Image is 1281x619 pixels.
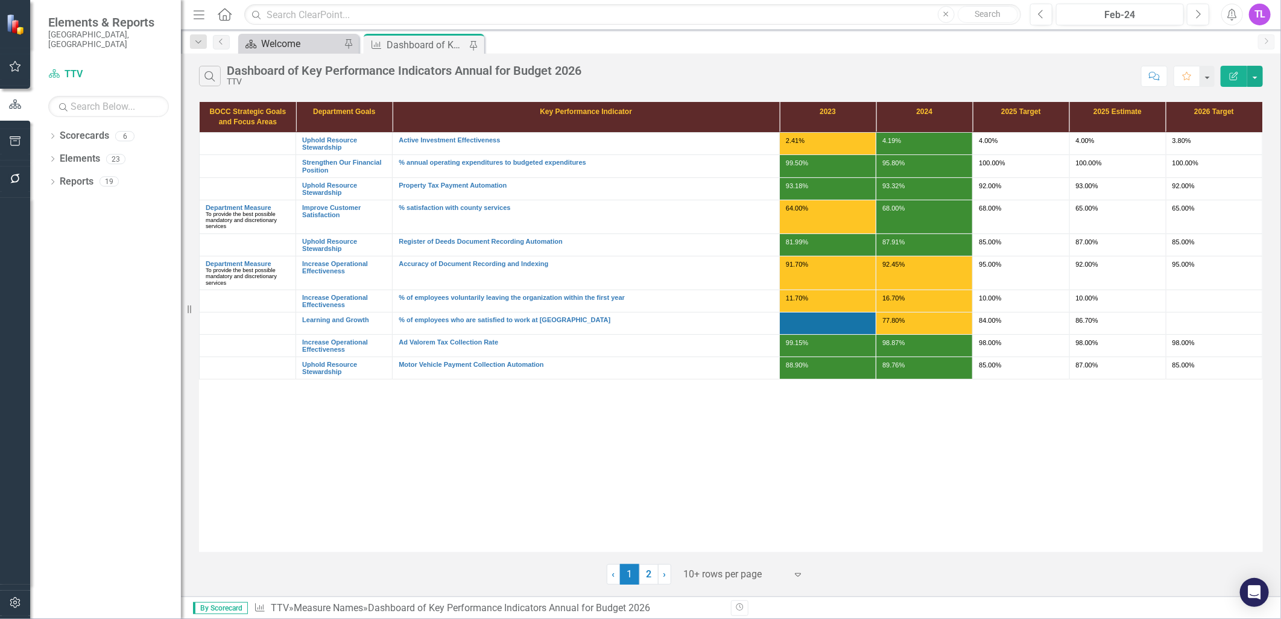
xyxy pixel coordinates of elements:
[1056,4,1184,25] button: Feb-24
[882,294,905,302] span: 16.70%
[254,602,722,615] div: » »
[241,36,341,51] a: Welcome
[1172,238,1195,246] span: 85.00%
[48,96,169,117] input: Search Below...
[1172,159,1198,167] span: 100.00%
[100,177,119,187] div: 19
[786,182,808,189] span: 93.18%
[786,159,808,167] span: 99.50%
[60,175,93,189] a: Reports
[979,205,1001,212] span: 68.00%
[1076,238,1098,246] span: 87.00%
[6,14,27,35] img: ClearPoint Strategy
[399,316,773,323] a: % of employees who are satisfied to work at [GEOGRAPHIC_DATA]
[1076,317,1098,324] span: 86.70%
[399,182,773,189] a: Property Tax Payment Automation
[882,137,901,144] span: 4.19%
[302,260,386,275] a: Increase Operational Effectiveness
[979,317,1001,324] span: 84.00%
[975,9,1001,19] span: Search
[296,155,393,177] td: Double-Click to Edit Right Click for Context Menu
[302,338,386,353] a: Increase Operational Effectiveness
[1076,261,1098,268] span: 92.00%
[302,136,386,151] a: Uphold Resource Stewardship
[393,233,780,256] td: Double-Click to Edit Right Click for Context Menu
[302,159,386,173] a: Strengthen Our Financial Position
[639,564,659,585] a: 2
[244,4,1021,25] input: Search ClearPoint...
[60,129,109,143] a: Scorecards
[296,335,393,357] td: Double-Click to Edit Right Click for Context Menu
[882,261,905,268] span: 92.45%
[399,260,773,267] a: Accuracy of Document Recording and Indexing
[302,361,386,375] a: Uphold Resource Stewardship
[1249,4,1271,25] div: TL
[296,133,393,155] td: Double-Click to Edit Right Click for Context Menu
[296,177,393,200] td: Double-Click to Edit Right Click for Context Menu
[399,361,773,368] a: Motor Vehicle Payment Collection Automation
[296,233,393,256] td: Double-Click to Edit Right Click for Context Menu
[48,30,169,49] small: [GEOGRAPHIC_DATA], [GEOGRAPHIC_DATA]
[882,182,905,189] span: 93.32%
[302,182,386,196] a: Uphold Resource Stewardship
[1240,578,1269,607] div: Open Intercom Messenger
[979,137,998,144] span: 4.00%
[393,313,780,335] td: Double-Click to Edit Right Click for Context Menu
[1172,261,1195,268] span: 95.00%
[399,238,773,245] a: Register of Deeds Document Recording Automation
[393,133,780,155] td: Double-Click to Edit Right Click for Context Menu
[958,6,1018,23] button: Search
[979,182,1001,189] span: 92.00%
[399,136,773,144] a: Active Investment Effectiveness
[786,205,808,212] span: 64.00%
[302,238,386,252] a: Uphold Resource Stewardship
[1076,159,1102,167] span: 100.00%
[48,68,169,81] a: TTV
[979,159,1005,167] span: 100.00%
[620,564,639,585] span: 1
[882,205,905,212] span: 68.00%
[393,256,780,290] td: Double-Click to Edit Right Click for Context Menu
[786,261,808,268] span: 91.70%
[1172,339,1195,346] span: 98.00%
[1076,339,1098,346] span: 98.00%
[979,294,1001,302] span: 10.00%
[393,200,780,233] td: Double-Click to Edit Right Click for Context Menu
[786,137,805,144] span: 2.41%
[786,238,808,246] span: 81.99%
[979,261,1001,268] span: 95.00%
[979,361,1001,369] span: 85.00%
[1172,182,1195,189] span: 92.00%
[393,357,780,379] td: Double-Click to Edit Right Click for Context Menu
[1076,294,1098,302] span: 10.00%
[206,260,289,267] a: Department Measure
[786,339,808,346] span: 99.15%
[227,64,581,77] div: Dashboard of Key Performance Indicators Annual for Budget 2026
[206,211,277,230] span: To provide the best possible mandatory and discretionary services
[296,313,393,335] td: Double-Click to Edit Right Click for Context Menu
[399,338,773,346] a: Ad Valorem Tax Collection Rate
[882,339,905,346] span: 98.87%
[1060,8,1180,22] div: Feb-24
[387,37,466,52] div: Dashboard of Key Performance Indicators Annual for Budget 2026
[193,602,248,614] span: By Scorecard
[1076,361,1098,369] span: 87.00%
[368,602,650,614] div: Dashboard of Key Performance Indicators Annual for Budget 2026
[979,339,1001,346] span: 98.00%
[302,316,386,323] a: Learning and Growth
[227,77,581,86] div: TTV
[393,177,780,200] td: Double-Click to Edit Right Click for Context Menu
[115,131,134,141] div: 6
[60,152,100,166] a: Elements
[271,602,289,614] a: TTV
[882,317,905,324] span: 77.80%
[399,294,773,301] a: % of employees voluntarily leaving the organization within the first year
[1172,137,1191,144] span: 3.80%
[786,361,808,369] span: 88.90%
[48,15,169,30] span: Elements & Reports
[1076,182,1098,189] span: 93.00%
[206,204,289,211] a: Department Measure
[663,568,666,580] span: ›
[399,204,773,211] a: % satisfaction with county services
[1172,205,1195,212] span: 65.00%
